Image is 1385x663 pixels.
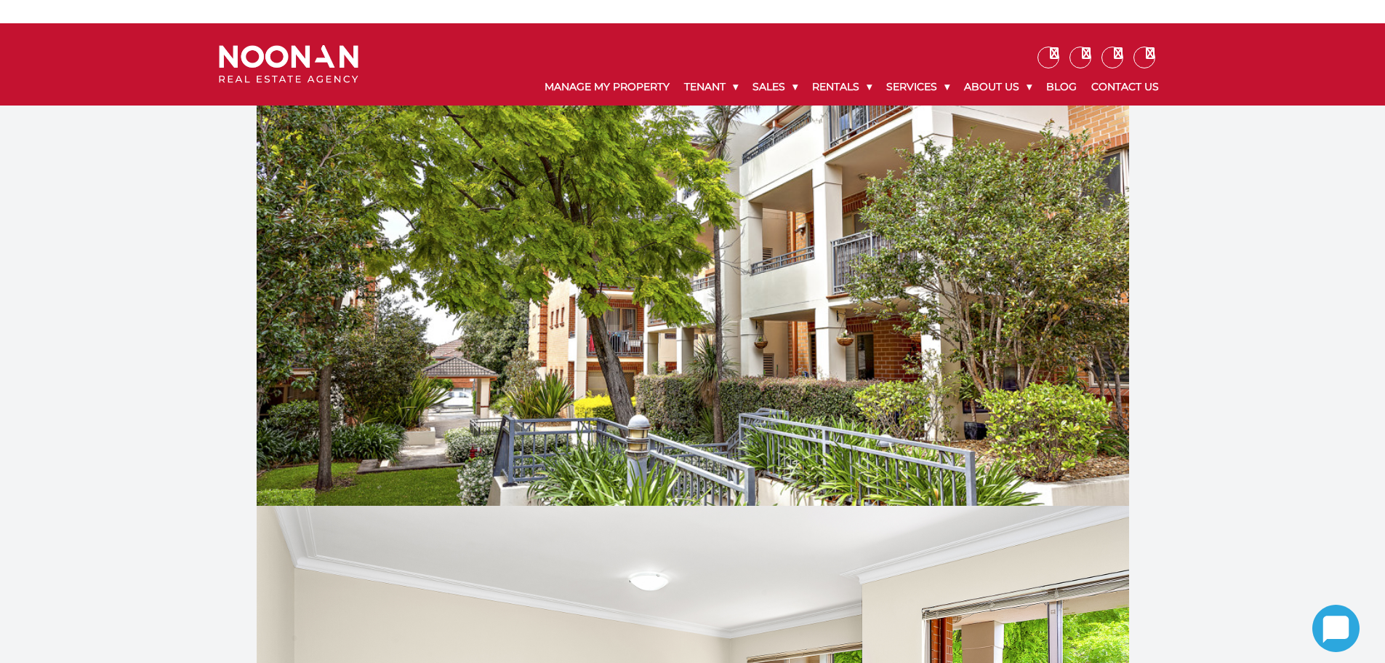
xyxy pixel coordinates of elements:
[879,68,957,106] a: Services
[677,68,745,106] a: Tenant
[805,68,879,106] a: Rentals
[745,68,805,106] a: Sales
[1039,68,1084,106] a: Blog
[1084,68,1166,106] a: Contact Us
[219,45,358,84] img: Noonan Real Estate Agency
[957,68,1039,106] a: About Us
[537,68,677,106] a: Manage My Property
